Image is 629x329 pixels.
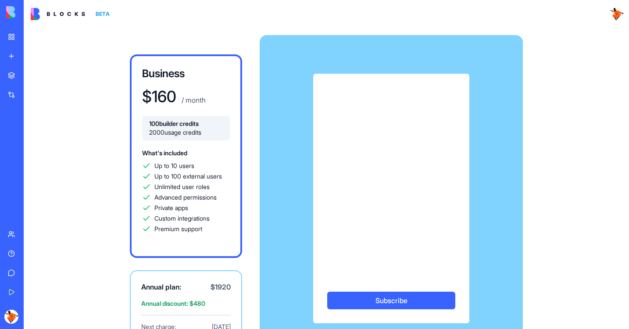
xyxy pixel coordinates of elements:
[610,7,624,21] img: ACg8ocLvaTNFR3WvvMe1VDP3GWposh2p9elxTG8fNz2iJ-EkTUCx7Cq1=s96-c
[31,8,113,20] a: BETA
[142,67,230,81] h3: Business
[327,292,455,309] button: Subscribe
[141,282,181,292] span: Annual plan:
[154,225,202,233] span: Premium support
[325,86,457,279] iframe: Secure payment input frame
[154,161,194,170] span: Up to 10 users
[180,95,206,105] p: / month
[154,214,210,223] span: Custom integrations
[149,119,223,128] span: 100 builder credits
[149,128,223,137] span: 2000 usage credits
[31,8,85,20] img: logo
[154,193,217,202] span: Advanced permissions
[154,172,222,181] span: Up to 100 external users
[141,299,231,308] span: Annual discount: $ 480
[142,88,176,105] h1: $ 160
[142,149,187,157] span: What's included
[211,282,231,292] span: $ 1920
[154,204,188,212] span: Private apps
[92,8,113,20] div: BETA
[154,182,210,191] span: Unlimited user roles
[4,310,18,324] img: ACg8ocLvaTNFR3WvvMe1VDP3GWposh2p9elxTG8fNz2iJ-EkTUCx7Cq1=s96-c
[6,6,61,18] img: logo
